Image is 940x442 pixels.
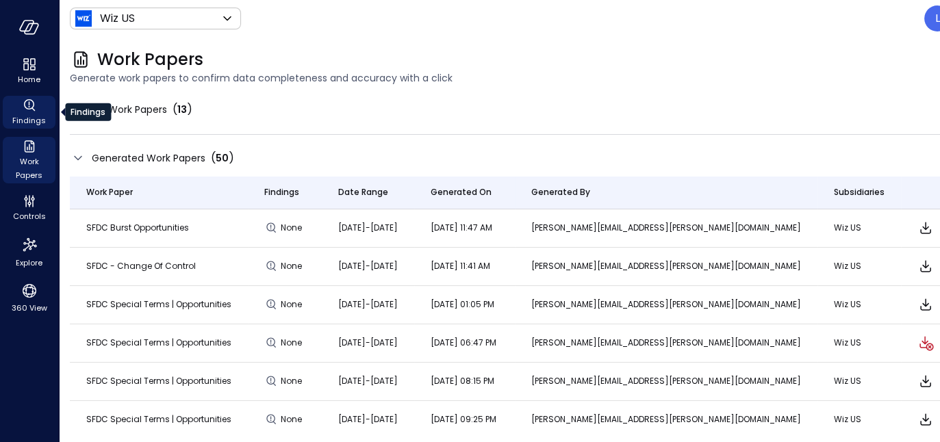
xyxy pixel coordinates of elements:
span: 360 View [12,301,47,315]
p: Wiz US [834,413,885,426]
span: Explore [16,256,42,270]
span: Work Papers [97,49,203,70]
p: Wiz US [100,10,135,27]
p: Wiz US [834,374,885,388]
span: [DATE] 01:05 PM [431,298,494,310]
span: SFDC Special Terms | Opportunities [86,298,231,310]
div: 360 View [3,279,55,316]
span: [DATE] 11:41 AM [431,260,490,272]
span: Findings [12,114,46,127]
span: Generated By [531,185,590,199]
span: [DATE] 09:25 PM [431,413,496,425]
div: Controls [3,192,55,224]
p: [PERSON_NAME][EMAIL_ADDRESS][PERSON_NAME][DOMAIN_NAME] [531,374,801,388]
p: Wiz US [834,259,885,273]
span: Download [917,258,934,274]
span: Generated Work Papers [92,151,205,166]
span: [DATE]-[DATE] [338,337,398,348]
span: Download [917,411,934,428]
span: None [281,298,305,311]
span: None [281,259,305,273]
span: None [281,336,305,350]
span: [DATE]-[DATE] [338,222,398,233]
span: [DATE] 06:47 PM [431,337,496,348]
div: Findings [65,103,111,121]
span: Download [917,296,934,313]
span: SFDC Special Terms | Opportunities [86,375,231,387]
span: Date Range [338,185,388,199]
span: SFDC Special Terms | Opportunities [86,413,231,425]
span: Controls [13,209,46,223]
span: None [281,374,305,388]
div: Explore [3,233,55,271]
div: Home [3,55,55,88]
span: My Work Papers [92,102,167,117]
p: Wiz US [834,298,885,311]
span: SFDC Special Terms | Opportunities [86,337,231,348]
p: [PERSON_NAME][EMAIL_ADDRESS][PERSON_NAME][DOMAIN_NAME] [531,413,801,426]
p: L [935,10,940,27]
p: Wiz US [834,336,885,350]
button: No data is available for this Work paper [917,335,934,351]
span: [DATE] 11:47 AM [431,222,492,233]
p: Wiz US [834,221,885,235]
span: [DATE]-[DATE] [338,413,398,425]
p: [PERSON_NAME][EMAIL_ADDRESS][PERSON_NAME][DOMAIN_NAME] [531,298,801,311]
span: Work Papers [8,155,50,182]
div: Work Papers [3,137,55,183]
div: ( ) [211,150,234,166]
span: Subsidiaries [834,185,885,199]
span: Findings [264,185,299,199]
span: SFDC - Change of control [86,260,196,272]
p: [PERSON_NAME][EMAIL_ADDRESS][PERSON_NAME][DOMAIN_NAME] [531,336,801,350]
img: Icon [75,10,92,27]
span: [DATE]-[DATE] [338,298,398,310]
span: None [281,413,305,426]
span: 50 [216,151,229,165]
div: ( ) [173,101,192,118]
span: [DATE]-[DATE] [338,260,398,272]
span: Work Paper [86,185,133,199]
span: [DATE] 08:15 PM [431,375,494,387]
span: Generated On [431,185,492,199]
div: Findings [3,96,55,129]
span: Download [917,220,934,236]
span: 13 [177,103,187,116]
p: [PERSON_NAME][EMAIL_ADDRESS][PERSON_NAME][DOMAIN_NAME] [531,221,801,235]
span: Download [917,373,934,389]
span: SFDC Burst Opportunities [86,222,189,233]
span: [DATE]-[DATE] [338,375,398,387]
span: Home [18,73,40,86]
span: None [281,221,305,235]
p: [PERSON_NAME][EMAIL_ADDRESS][PERSON_NAME][DOMAIN_NAME] [531,259,801,273]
